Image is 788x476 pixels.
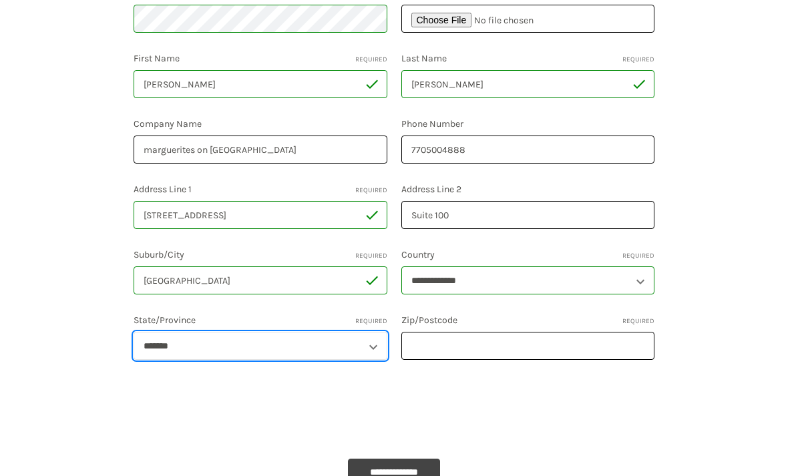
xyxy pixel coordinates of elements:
label: Address Line 2 [401,182,654,196]
small: Required [355,251,387,261]
small: Required [622,251,654,261]
small: Required [622,316,654,326]
label: Company Name [134,117,387,131]
label: Address Line 1 [134,182,387,196]
label: First Name [134,51,387,65]
label: Suburb/City [134,248,387,262]
label: Last Name [401,51,654,65]
small: Required [355,186,387,196]
small: Required [622,55,654,65]
small: Required [355,316,387,326]
label: Country [401,248,654,262]
small: Required [355,55,387,65]
label: State/Province [134,313,387,327]
iframe: reCAPTCHA [134,379,337,431]
label: Zip/Postcode [401,313,654,327]
label: Phone Number [401,117,654,131]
